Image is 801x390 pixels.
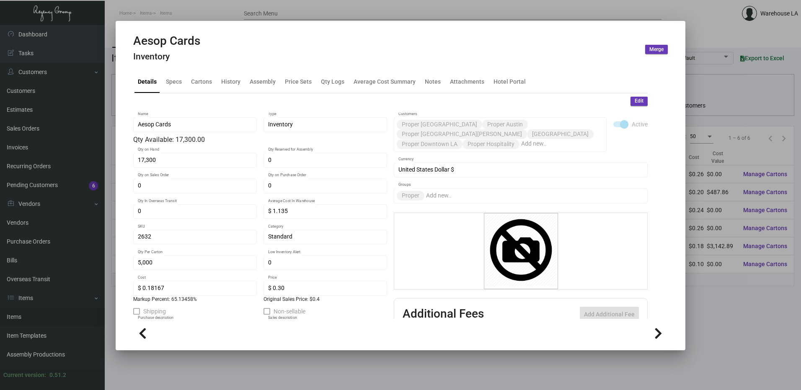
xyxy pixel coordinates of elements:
mat-chip: Proper [GEOGRAPHIC_DATA] [397,120,482,129]
input: Add new.. [521,141,602,147]
h4: Inventory [133,51,200,62]
button: Edit [630,97,648,106]
div: Specs [166,77,182,86]
div: History [221,77,240,86]
span: Non-sellable [274,306,305,316]
mat-chip: Proper [397,191,424,200]
mat-chip: Proper Downtown LA [397,139,463,149]
span: Shipping [143,306,166,316]
mat-chip: Proper Austin [482,120,528,129]
div: Assembly [250,77,276,86]
span: Merge [649,46,664,53]
div: Details [138,77,157,86]
mat-chip: Proper [GEOGRAPHIC_DATA][PERSON_NAME] [397,129,527,139]
mat-chip: Proper Hospitality [463,139,519,149]
div: 0.51.2 [49,371,66,380]
div: Attachments [450,77,484,86]
div: Qty Logs [321,77,344,86]
span: Active [632,119,648,129]
div: Notes [425,77,441,86]
div: Average Cost Summary [354,77,416,86]
button: Add Additional Fee [580,307,639,322]
mat-chip: [GEOGRAPHIC_DATA] [527,129,594,139]
div: Price Sets [285,77,312,86]
div: Hotel Portal [494,77,526,86]
button: Merge [645,45,668,54]
div: Cartons [191,77,212,86]
input: Add new.. [426,192,643,199]
span: Add Additional Fee [584,311,635,318]
div: Qty Available: 17,300.00 [133,135,387,145]
h2: Aesop Cards [133,34,200,48]
span: Edit [635,97,643,105]
div: Current version: [3,371,46,380]
h2: Additional Fees [403,307,484,322]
